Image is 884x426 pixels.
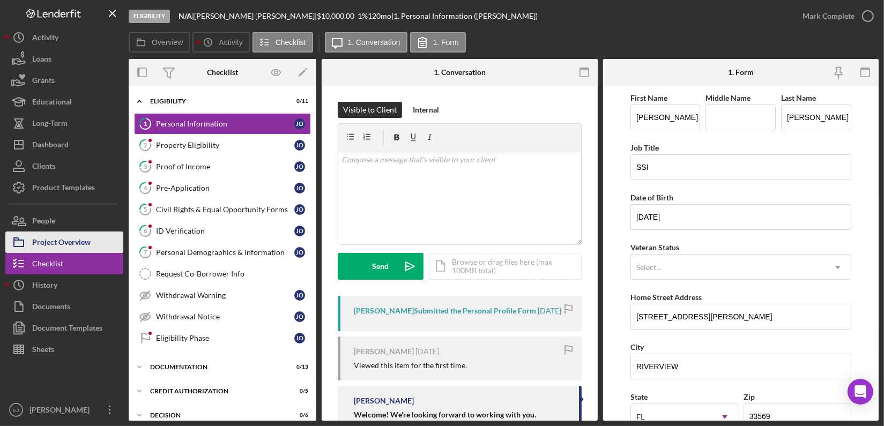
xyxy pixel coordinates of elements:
label: Overview [152,38,183,47]
button: 1. Conversation [325,32,407,53]
div: Documentation [150,364,281,370]
div: Withdrawal Warning [156,291,294,300]
label: 1. Conversation [348,38,400,47]
div: Property Eligibility [156,141,294,150]
div: J O [294,311,305,322]
a: 2Property EligibilityJO [134,134,311,156]
button: Loans [5,48,123,70]
div: ID Verification [156,227,294,235]
label: Activity [219,38,242,47]
div: J O [294,333,305,343]
button: Educational [5,91,123,113]
div: 0 / 6 [289,412,308,418]
button: Send [338,253,424,280]
div: Checklist [32,253,63,277]
div: History [32,274,57,298]
label: First Name [630,93,667,102]
time: 2025-08-04 16:07 [415,347,439,356]
div: Checklist [207,68,238,77]
div: [PERSON_NAME] [PERSON_NAME] | [194,12,317,20]
a: People [5,210,123,231]
button: Product Templates [5,177,123,198]
a: Grants [5,70,123,91]
strong: Welcome! We're looking forward to working with you. [354,410,536,419]
button: Project Overview [5,231,123,253]
a: 4Pre-ApplicationJO [134,177,311,199]
tspan: 3 [144,163,147,170]
div: Grants [32,70,55,94]
label: 1. Form [433,38,459,47]
div: Visible to Client [343,102,397,118]
div: CREDIT AUTHORIZATION [150,388,281,394]
button: Documents [5,296,123,317]
a: Clients [5,155,123,177]
tspan: 6 [144,227,147,234]
label: Last Name [781,93,816,102]
div: Request Co-Borrower Info [156,270,310,278]
div: 120 mo [368,12,391,20]
div: 0 / 11 [289,98,308,104]
div: Documents [32,296,70,320]
div: Internal [413,102,439,118]
button: EJ[PERSON_NAME] [5,399,123,421]
tspan: 4 [144,184,147,191]
label: Job Title [630,143,659,152]
a: 5Civil Rights & Equal Opportunity FormsJO [134,199,311,220]
div: Product Templates [32,177,95,201]
button: Checklist [5,253,123,274]
div: [PERSON_NAME] [354,397,414,405]
button: History [5,274,123,296]
div: J O [294,140,305,151]
a: Request Co-Borrower Info [134,263,311,285]
div: Eligibility [129,10,170,23]
button: Overview [129,32,190,53]
div: Viewed this item for the first time. [354,361,467,370]
div: J O [294,204,305,215]
button: Visible to Client [338,102,402,118]
button: Dashboard [5,134,123,155]
time: 2025-08-04 16:08 [538,307,561,315]
button: 1. Form [410,32,466,53]
button: Checklist [252,32,313,53]
div: Long-Term [32,113,68,137]
div: Pre-Application [156,184,294,192]
div: | 1. Personal Information ([PERSON_NAME]) [391,12,538,20]
div: Withdrawal Notice [156,312,294,321]
a: 7Personal Demographics & InformationJO [134,242,311,263]
div: Eligibility Phase [156,334,294,342]
text: EJ [13,407,19,413]
div: J O [294,226,305,236]
div: Mark Complete [803,5,855,27]
label: Home Street Address [630,293,702,302]
div: Clients [32,155,55,180]
div: Dashboard [32,134,69,158]
button: Sheets [5,339,123,360]
div: Document Templates [32,317,102,341]
tspan: 7 [144,249,147,256]
div: Civil Rights & Equal Opportunity Forms [156,205,294,214]
a: 3Proof of IncomeJO [134,156,311,177]
div: Personal Information [156,119,294,128]
a: 1Personal InformationJO [134,113,311,134]
div: Personal Demographics & Information [156,248,294,257]
tspan: 1 [144,120,147,127]
a: Eligibility PhaseJO [134,327,311,349]
div: Educational [32,91,72,115]
div: Proof of Income [156,162,294,171]
button: Document Templates [5,317,123,339]
div: $10,000.00 [317,12,358,20]
div: Select... [636,263,661,272]
button: Long-Term [5,113,123,134]
div: Eligibility [150,98,281,104]
label: Zip [744,392,755,401]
